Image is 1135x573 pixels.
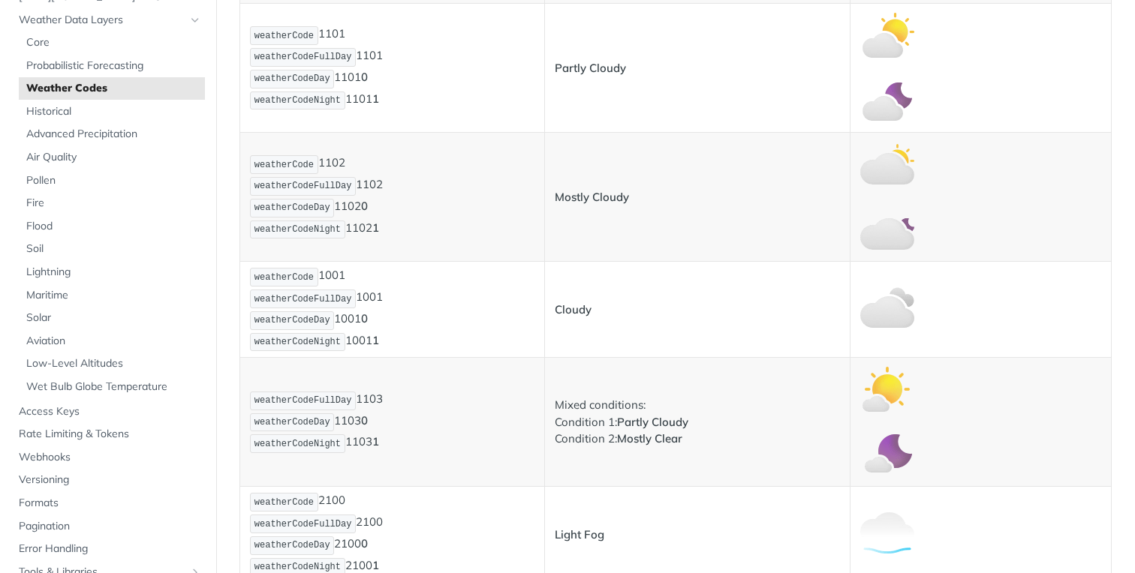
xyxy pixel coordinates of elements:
[19,13,185,28] span: Weather Data Layers
[26,35,201,50] span: Core
[11,400,205,423] a: Access Keys
[372,220,379,235] strong: 1
[361,311,368,325] strong: 0
[26,219,201,234] span: Flood
[11,515,205,538] a: Pagination
[254,562,341,572] span: weatherCodeNight
[361,536,368,550] strong: 0
[254,417,330,427] span: weatherCodeDay
[254,519,352,529] span: weatherCodeFullDay
[19,472,201,487] span: Versioning
[254,73,330,84] span: weatherCodeDay
[189,14,201,26] button: Hide subpages for Weather Data Layers
[26,173,201,188] span: Pollen
[254,31,314,41] span: weatherCode
[11,423,205,445] a: Rate Limiting & Tokens
[19,376,205,398] a: Wet Bulb Globe Temperature
[26,265,201,280] span: Lightning
[26,288,201,303] span: Maritime
[250,154,534,240] p: 1102 1102 1102 1102
[19,123,205,145] a: Advanced Precipitation
[254,272,314,283] span: weatherCode
[555,190,629,204] strong: Mostly Cloudy
[19,146,205,169] a: Air Quality
[11,538,205,560] a: Error Handling
[372,435,379,449] strong: 1
[254,202,330,213] span: weatherCodeDay
[555,302,592,316] strong: Cloudy
[860,362,914,416] img: mostly_clear_day
[860,92,914,106] span: Expand image
[250,390,534,454] p: 1103 1103 1103
[361,70,368,84] strong: 0
[254,540,330,550] span: weatherCodeDay
[26,58,201,73] span: Probabilistic Forecasting
[254,315,330,325] span: weatherCodeDay
[555,527,604,541] strong: Light Fog
[372,91,379,106] strong: 1
[555,61,626,75] strong: Partly Cloudy
[860,283,914,337] img: cloudy
[361,199,368,213] strong: 0
[372,558,379,572] strong: 1
[860,27,914,41] span: Expand image
[19,215,205,238] a: Flood
[26,334,201,349] span: Aviation
[11,469,205,491] a: Versioning
[361,413,368,427] strong: 0
[372,333,379,347] strong: 1
[19,55,205,77] a: Probabilistic Forecasting
[26,379,201,394] span: Wet Bulb Globe Temperature
[19,31,205,54] a: Core
[19,284,205,307] a: Maritime
[26,127,201,142] span: Advanced Precipitation
[254,224,341,235] span: weatherCodeNight
[860,526,914,541] span: Expand image
[860,446,914,460] span: Expand image
[19,238,205,260] a: Soil
[555,397,839,448] p: Mixed conditions: Condition 1: Condition 2:
[19,261,205,283] a: Lightning
[617,415,688,429] strong: Partly Cloudy
[250,25,534,111] p: 1101 1101 1101 1101
[250,266,534,352] p: 1001 1001 1001 1001
[860,508,914,562] img: light_fog
[26,356,201,371] span: Low-Level Altitudes
[26,150,201,165] span: Air Quality
[19,427,201,442] span: Rate Limiting & Tokens
[860,137,914,191] img: mostly_cloudy_day
[26,241,201,256] span: Soil
[11,9,205,31] a: Weather Data LayersHide subpages for Weather Data Layers
[860,8,914,62] img: partly_cloudy_day
[254,439,341,449] span: weatherCodeNight
[26,104,201,119] span: Historical
[254,160,314,170] span: weatherCode
[19,307,205,329] a: Solar
[19,100,205,123] a: Historical
[860,427,914,481] img: mostly_clear_night
[254,181,352,191] span: weatherCodeFullDay
[860,202,914,256] img: mostly_cloudy_night
[19,541,201,556] span: Error Handling
[19,404,201,419] span: Access Keys
[617,431,682,445] strong: Mostly Clear
[19,77,205,100] a: Weather Codes
[19,519,201,534] span: Pagination
[860,73,914,127] img: partly_cloudy_night
[19,169,205,192] a: Pollen
[254,294,352,304] span: weatherCodeFullDay
[254,395,352,406] span: weatherCodeFullDay
[19,330,205,352] a: Aviation
[11,446,205,469] a: Webhooks
[860,221,914,235] span: Expand image
[254,337,341,347] span: weatherCodeNight
[26,196,201,211] span: Fire
[26,81,201,96] span: Weather Codes
[26,310,201,325] span: Solar
[860,156,914,170] span: Expand image
[19,352,205,375] a: Low-Level Altitudes
[19,496,201,511] span: Formats
[860,381,914,395] span: Expand image
[254,95,341,106] span: weatherCodeNight
[11,492,205,514] a: Formats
